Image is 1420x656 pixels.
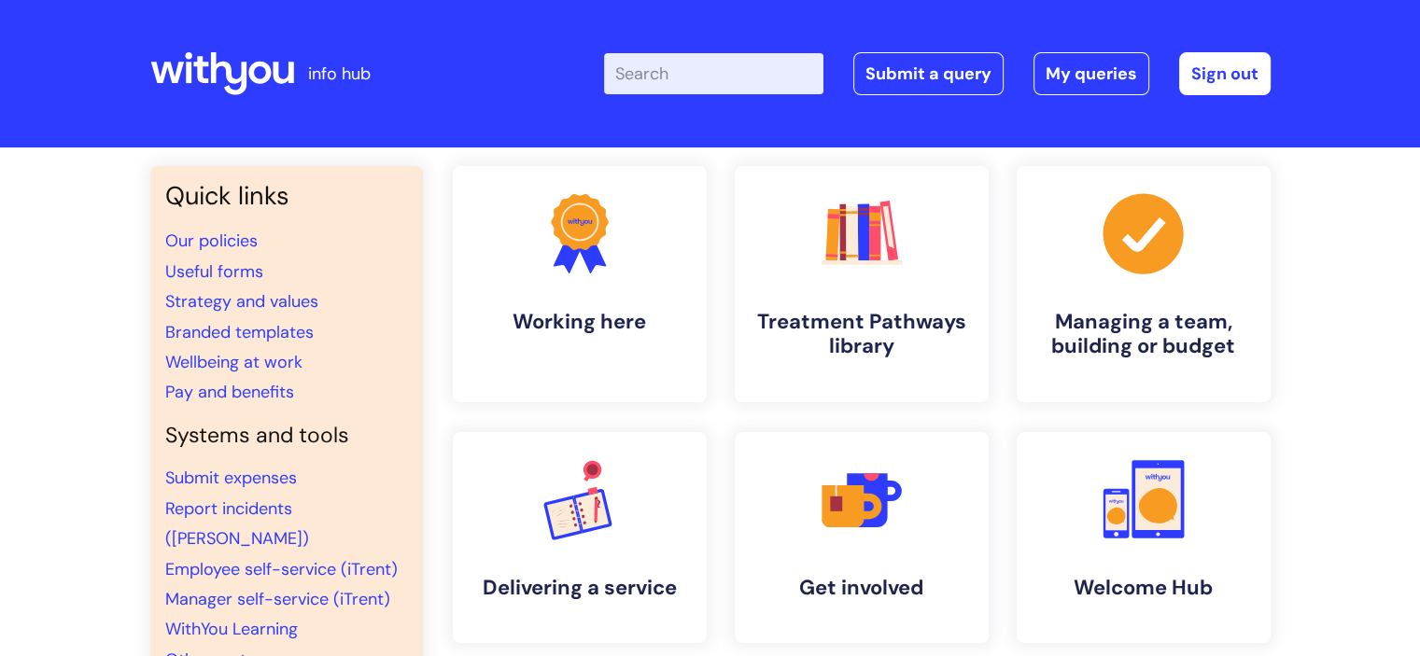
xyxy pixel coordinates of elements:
[165,558,398,580] a: Employee self-service (iTrent)
[604,53,823,94] input: Search
[453,166,707,402] a: Working here
[604,52,1271,95] div: | -
[1033,52,1149,95] a: My queries
[165,423,408,449] h4: Systems and tools
[735,166,989,402] a: Treatment Pathways library
[468,310,692,334] h4: Working here
[1017,432,1271,643] a: Welcome Hub
[165,290,318,313] a: Strategy and values
[308,59,371,89] p: info hub
[750,576,974,600] h4: Get involved
[165,381,294,403] a: Pay and benefits
[1032,576,1256,600] h4: Welcome Hub
[165,497,309,550] a: Report incidents ([PERSON_NAME])
[165,588,390,610] a: Manager self-service (iTrent)
[453,432,707,643] a: Delivering a service
[165,467,297,489] a: Submit expenses
[853,52,1004,95] a: Submit a query
[1017,166,1271,402] a: Managing a team, building or budget
[1179,52,1271,95] a: Sign out
[165,618,298,640] a: WithYou Learning
[750,310,974,359] h4: Treatment Pathways library
[165,321,314,343] a: Branded templates
[735,432,989,643] a: Get involved
[165,230,258,252] a: Our policies
[165,351,302,373] a: Wellbeing at work
[1032,310,1256,359] h4: Managing a team, building or budget
[165,260,263,283] a: Useful forms
[165,181,408,211] h3: Quick links
[468,576,692,600] h4: Delivering a service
